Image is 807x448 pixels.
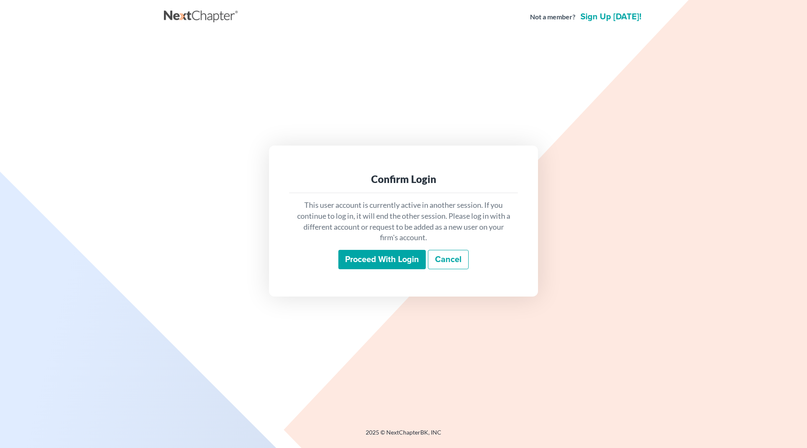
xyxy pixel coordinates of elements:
[428,250,469,269] a: Cancel
[296,172,511,186] div: Confirm Login
[338,250,426,269] input: Proceed with login
[296,200,511,243] p: This user account is currently active in another session. If you continue to log in, it will end ...
[164,428,643,443] div: 2025 © NextChapterBK, INC
[530,12,575,22] strong: Not a member?
[579,13,643,21] a: Sign up [DATE]!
